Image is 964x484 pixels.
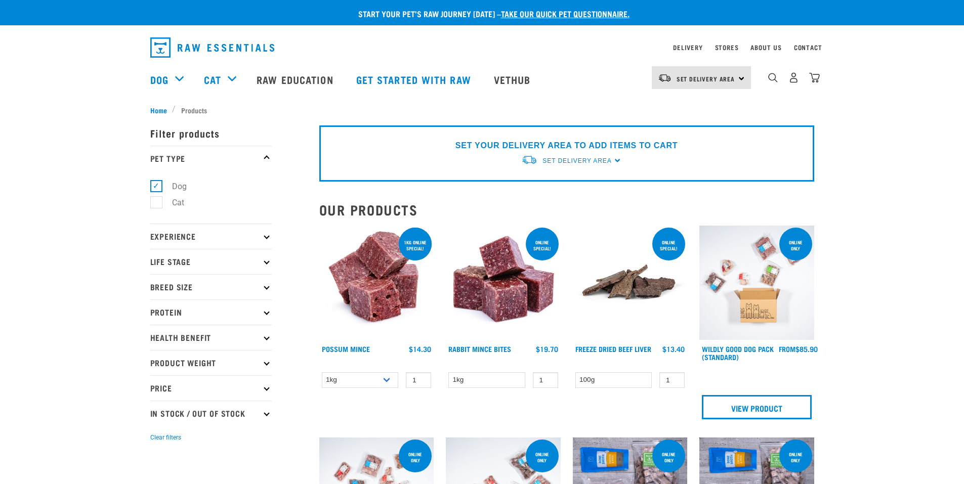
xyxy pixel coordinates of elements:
a: Raw Education [246,59,346,100]
span: Home [150,105,167,115]
input: 1 [406,372,431,388]
div: $85.90 [779,345,818,353]
img: Dog 0 2sec [699,226,814,340]
div: $13.40 [662,345,685,353]
button: Clear filters [150,433,181,442]
a: Freeze Dried Beef Liver [575,347,651,350]
a: Home [150,105,173,115]
img: van-moving.png [658,73,672,82]
img: Raw Essentials Logo [150,37,274,58]
div: online only [652,447,685,468]
div: ONLINE SPECIAL! [652,235,685,256]
p: Protein [150,299,272,325]
input: 1 [533,372,558,388]
div: 1kg online special! [399,235,432,256]
img: home-icon@2x.png [809,72,820,83]
p: Experience [150,224,272,249]
p: Life Stage [150,249,272,274]
div: $14.30 [409,345,431,353]
a: Delivery [673,46,702,49]
div: Online Only [399,447,432,468]
a: About Us [750,46,781,49]
p: Product Weight [150,350,272,375]
a: Dog [150,72,169,87]
a: Contact [794,46,822,49]
p: Pet Type [150,146,272,171]
div: $19.70 [536,345,558,353]
p: SET YOUR DELIVERY AREA TO ADD ITEMS TO CART [455,140,678,152]
img: 1102 Possum Mince 01 [319,226,434,340]
label: Cat [156,196,188,209]
a: take our quick pet questionnaire. [501,11,630,16]
a: Possum Mince [322,347,370,350]
a: Stores [715,46,739,49]
img: van-moving.png [521,155,537,165]
a: Get started with Raw [346,59,484,100]
img: Stack Of Freeze Dried Beef Liver For Pets [573,226,688,340]
p: Breed Size [150,274,272,299]
div: Online Only [526,447,559,468]
div: online only [779,447,812,468]
a: Wildly Good Dog Pack (Standard) [702,347,774,359]
span: Set Delivery Area [542,157,611,164]
span: Set Delivery Area [677,77,735,80]
p: Filter products [150,120,272,146]
a: View Product [702,395,812,419]
p: Price [150,375,272,401]
img: home-icon-1@2x.png [768,73,778,82]
label: Dog [156,180,191,193]
div: Online Only [779,235,812,256]
img: user.png [788,72,799,83]
a: Rabbit Mince Bites [448,347,511,350]
img: Whole Minced Rabbit Cubes 01 [446,226,561,340]
a: Vethub [484,59,543,100]
a: Cat [204,72,221,87]
p: Health Benefit [150,325,272,350]
span: FROM [779,347,795,350]
nav: breadcrumbs [150,105,814,115]
nav: dropdown navigation [142,33,822,62]
input: 1 [659,372,685,388]
h2: Our Products [319,202,814,217]
p: In Stock / Out Of Stock [150,401,272,426]
div: ONLINE SPECIAL! [526,235,559,256]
